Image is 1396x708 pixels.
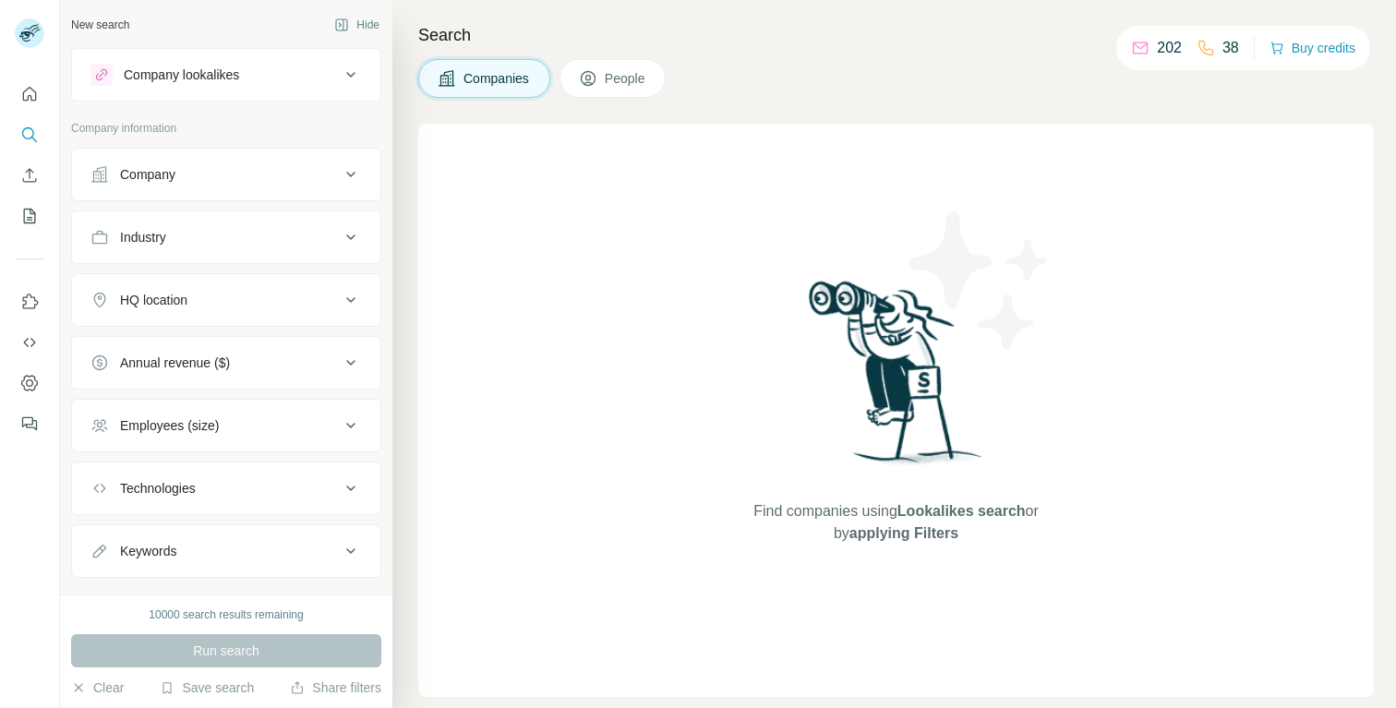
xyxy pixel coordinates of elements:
button: Search [15,118,44,151]
span: Lookalikes search [897,503,1026,519]
span: Find companies using or by [748,500,1043,545]
button: Employees (size) [72,403,380,448]
button: Share filters [290,678,381,697]
button: Enrich CSV [15,159,44,192]
button: Dashboard [15,366,44,400]
button: Technologies [72,466,380,510]
p: Company information [71,120,381,137]
button: Quick start [15,78,44,111]
div: New search [71,17,129,33]
img: Surfe Illustration - Stars [897,198,1063,364]
div: 10000 search results remaining [149,606,303,623]
button: Hide [321,11,392,39]
div: Keywords [120,542,176,560]
span: People [605,69,647,88]
button: Annual revenue ($) [72,341,380,385]
div: HQ location [120,291,187,309]
button: Use Surfe on LinkedIn [15,285,44,318]
button: Company [72,152,380,197]
span: Companies [463,69,531,88]
button: Keywords [72,529,380,573]
h4: Search [418,22,1374,48]
button: Save search [160,678,254,697]
button: Company lookalikes [72,53,380,97]
img: Surfe Illustration - Woman searching with binoculars [800,276,993,482]
button: Clear [71,678,124,697]
div: Company lookalikes [124,66,239,84]
div: Employees (size) [120,416,219,435]
div: Company [120,165,175,184]
button: Industry [72,215,380,259]
span: applying Filters [849,525,958,541]
button: Feedback [15,407,44,440]
div: Annual revenue ($) [120,354,230,372]
button: Buy credits [1270,35,1355,61]
button: Use Surfe API [15,326,44,359]
button: My lists [15,199,44,233]
button: HQ location [72,278,380,322]
p: 202 [1157,37,1182,59]
div: Technologies [120,479,196,498]
p: 38 [1222,37,1239,59]
div: Industry [120,228,166,246]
